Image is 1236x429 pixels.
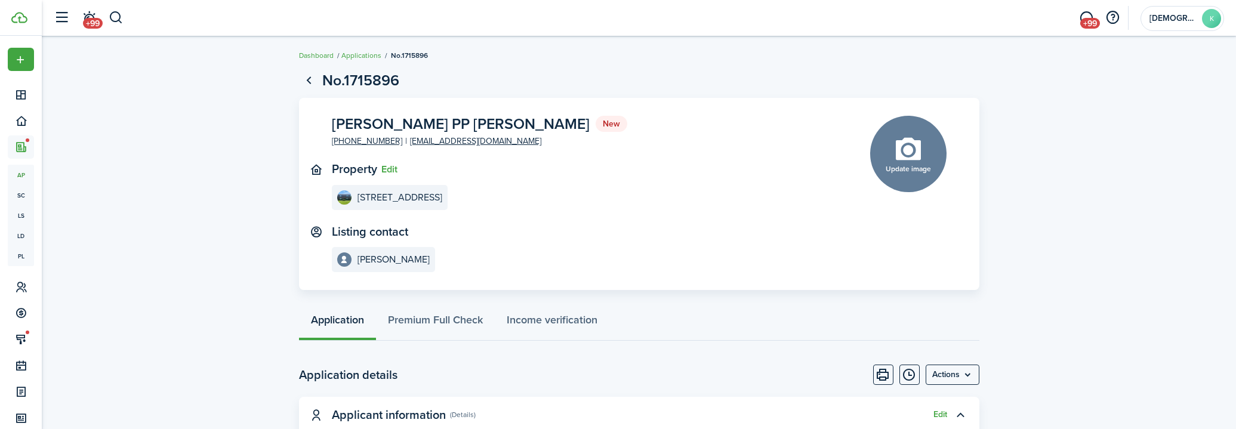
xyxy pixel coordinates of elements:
[11,12,27,23] img: TenantCloud
[8,185,34,205] a: sc
[926,365,979,385] menu-btn: Actions
[376,305,495,341] a: Premium Full Check
[391,50,428,61] span: No.1715896
[1075,3,1098,33] a: Messaging
[332,225,408,239] text-item: Listing contact
[332,116,590,131] span: [PERSON_NAME] PP [PERSON_NAME]
[899,365,920,385] button: Timeline
[357,254,430,265] e-details-info-title: [PERSON_NAME]
[8,165,34,185] a: ap
[109,8,124,28] button: Search
[299,70,319,91] a: Go back
[8,226,34,246] a: ld
[950,405,970,425] button: Toggle accordion
[596,116,627,132] status: New
[1149,14,1197,23] span: Krishna
[299,366,397,384] h2: Application details
[357,192,442,203] e-details-info-title: [STREET_ADDRESS]
[332,408,446,422] panel-main-title: Applicant information
[495,305,609,341] a: Income verification
[870,116,947,192] button: Update image
[926,365,979,385] button: Open menu
[332,135,402,147] a: [PHONE_NUMBER]
[322,69,399,92] h1: No.1715896
[1080,18,1100,29] span: +99
[83,18,103,29] span: +99
[50,7,73,29] button: Open sidebar
[332,162,377,176] text-item: Property
[1202,9,1221,28] avatar-text: K
[8,205,34,226] a: ls
[8,246,34,266] a: pl
[410,135,541,147] a: [EMAIL_ADDRESS][DOMAIN_NAME]
[78,3,100,33] a: Notifications
[1102,8,1123,28] button: Open resource center
[341,50,381,61] a: Applications
[450,409,476,420] panel-main-subtitle: (Details)
[873,365,893,385] button: Print
[337,190,352,205] img: 1698 Monument Lane Unit A
[933,410,947,419] button: Edit
[299,50,334,61] a: Dashboard
[381,164,397,175] button: Edit
[8,48,34,71] button: Open menu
